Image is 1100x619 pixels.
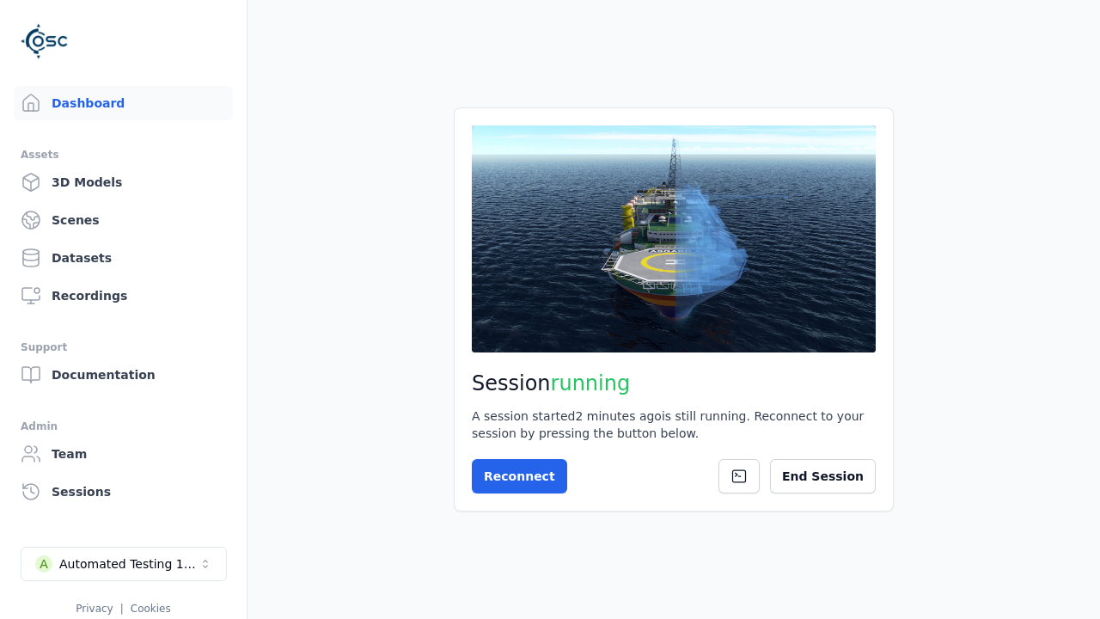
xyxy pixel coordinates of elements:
[14,165,233,199] a: 3D Models
[21,416,226,437] div: Admin
[472,459,567,493] button: Reconnect
[14,86,233,120] a: Dashboard
[14,437,233,471] a: Team
[472,370,876,397] h2: Session
[131,603,171,615] a: Cookies
[14,241,233,275] a: Datasets
[21,547,227,581] button: Select a workspace
[14,358,233,392] a: Documentation
[14,279,233,313] a: Recordings
[21,144,226,165] div: Assets
[14,203,233,237] a: Scenes
[770,459,876,493] button: End Session
[21,337,226,358] div: Support
[14,475,233,509] a: Sessions
[472,408,876,442] div: A session started 2 minutes ago is still running. Reconnect to your session by pressing the butto...
[21,17,69,65] img: Logo
[551,371,631,395] span: running
[76,603,113,615] a: Privacy
[120,603,124,615] span: |
[35,555,52,573] div: A
[59,555,199,573] div: Automated Testing 1 - Playwright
